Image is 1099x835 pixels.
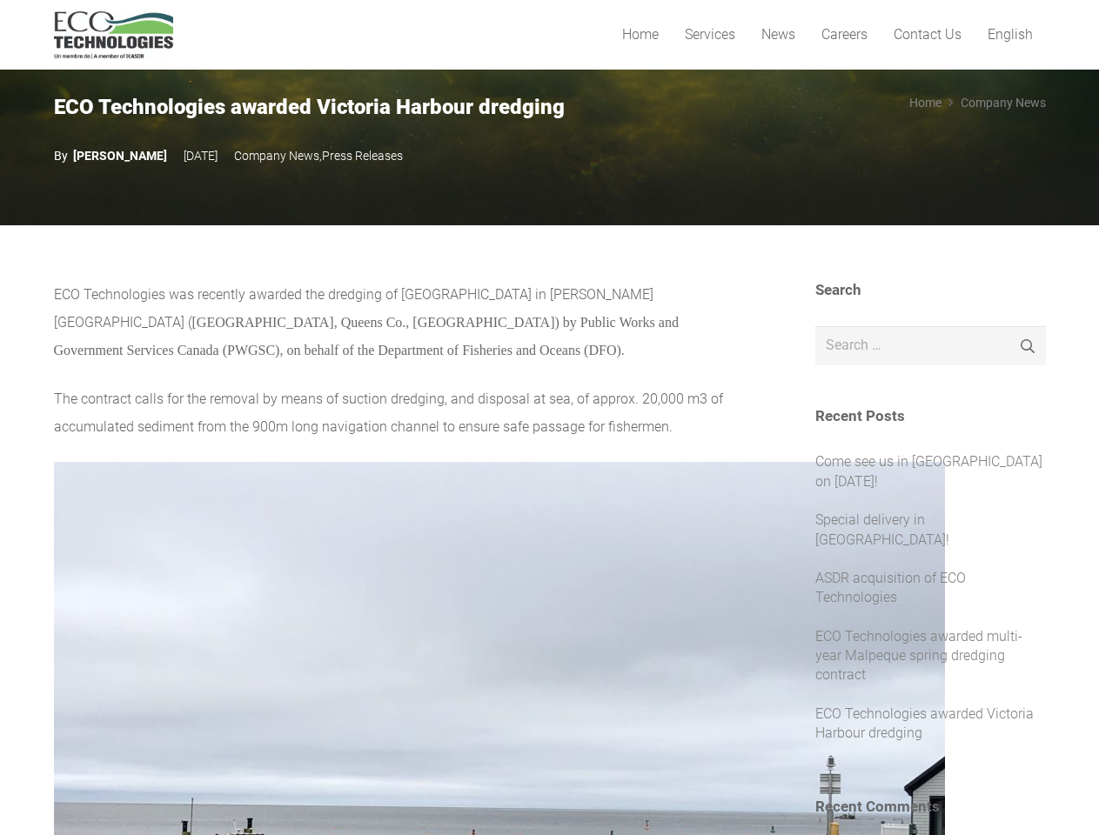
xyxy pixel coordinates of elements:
a: Come see us in [GEOGRAPHIC_DATA] on [DATE]! [815,453,1042,489]
span: Contact Us [894,26,962,43]
span: English [988,26,1033,43]
a: [PERSON_NAME] [54,142,167,170]
span: Careers [821,26,868,43]
h3: Search [815,281,1046,298]
span: Home [622,26,659,43]
p: The contract calls for the removal by means of suction dredging, and disposal at sea, of approx. ... [54,385,746,441]
span: News [761,26,795,43]
h2: ECO Technologies awarded Victoria Harbour dredging [54,95,687,121]
a: logo_EcoTech_ASDR_RGB [54,11,174,59]
span: ECO Technologies was recently awarded the dredging of [GEOGRAPHIC_DATA] in [PERSON_NAME][GEOGRAPH... [54,286,653,331]
a: Home [909,96,942,110]
span: Services [685,26,735,43]
a: Company News [234,149,319,163]
a: Company News [961,96,1046,110]
b: , [319,149,322,163]
a: ASDR acquisition of ECO Technologies [815,570,966,605]
a: ECO Technologies awarded multi-year Malpeque spring dredging contract [815,628,1022,684]
h3: Recent Posts [815,407,1046,424]
time: 14 July 2020 at 12:07:06 America/Moncton [184,142,218,170]
h3: Recent Comments [815,798,1046,815]
a: Special delivery in [GEOGRAPHIC_DATA]! [815,511,949,547]
a: Press Releases [322,149,403,163]
a: ECO Technologies awarded Victoria Harbour dredging [815,705,1034,741]
span: [GEOGRAPHIC_DATA], Queens Co., [GEOGRAPHIC_DATA]) by Public Works and Government Services Canada ... [54,315,679,357]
